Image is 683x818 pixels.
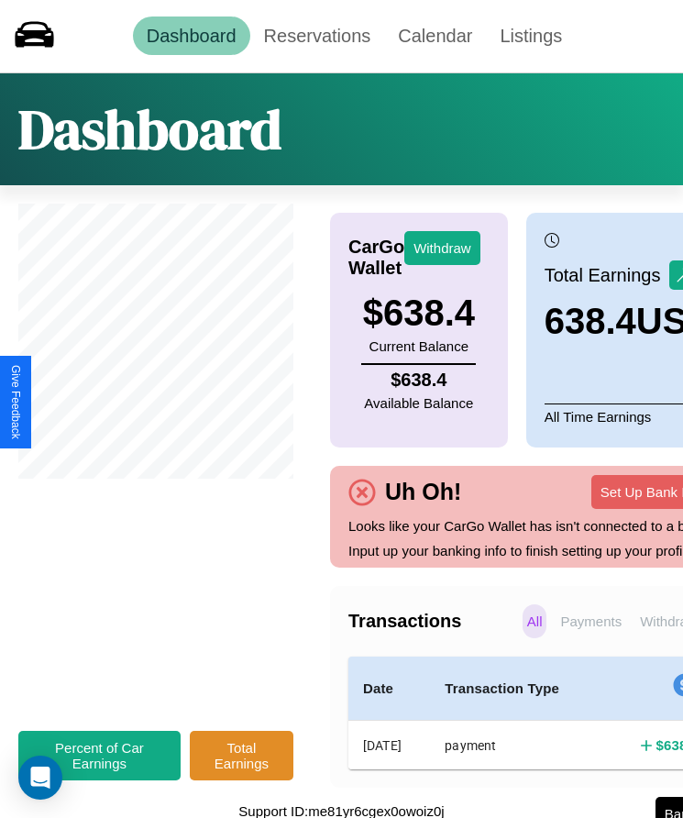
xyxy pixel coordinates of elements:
[364,391,473,415] p: Available Balance
[9,365,22,439] div: Give Feedback
[348,721,430,770] th: [DATE]
[523,604,547,638] p: All
[18,756,62,800] div: Open Intercom Messenger
[348,611,518,632] h4: Transactions
[363,678,415,700] h4: Date
[348,237,404,279] h4: CarGo Wallet
[556,604,626,638] p: Payments
[363,293,475,334] h3: $ 638.4
[384,17,486,55] a: Calendar
[18,731,181,780] button: Percent of Car Earnings
[190,731,293,780] button: Total Earnings
[376,479,470,505] h4: Uh Oh!
[250,17,385,55] a: Reservations
[18,92,281,167] h1: Dashboard
[430,721,603,770] th: payment
[404,231,480,265] button: Withdraw
[445,678,589,700] h4: Transaction Type
[486,17,576,55] a: Listings
[545,259,670,292] p: Total Earnings
[133,17,250,55] a: Dashboard
[364,370,473,391] h4: $ 638.4
[363,334,475,359] p: Current Balance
